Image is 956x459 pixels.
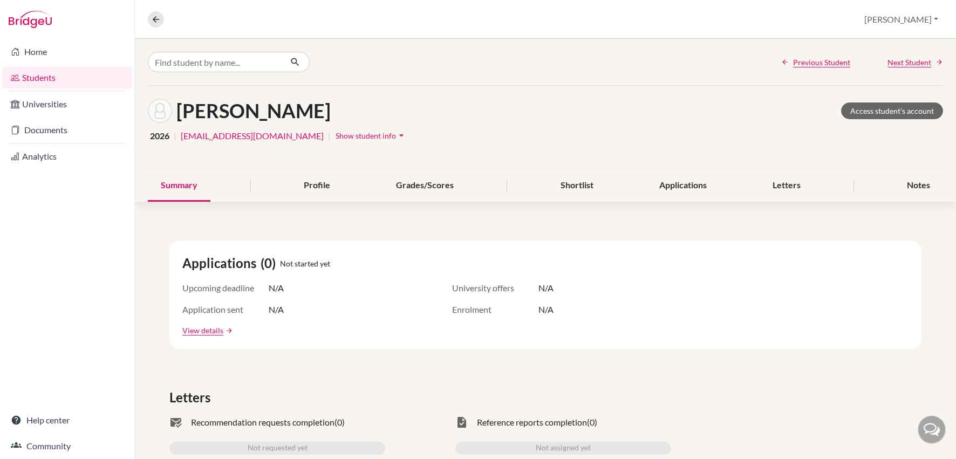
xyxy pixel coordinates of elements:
[182,254,261,273] span: Applications
[538,282,554,294] span: N/A
[336,131,396,140] span: Show student info
[2,146,132,167] a: Analytics
[538,303,554,316] span: N/A
[182,303,269,316] span: Application sent
[2,67,132,88] a: Students
[781,57,850,68] a: Previous Student
[536,442,591,455] span: Not assigned yet
[455,416,468,429] span: task
[148,52,282,72] input: Find student by name...
[587,416,597,429] span: (0)
[169,416,182,429] span: mark_email_read
[291,170,343,202] div: Profile
[2,41,132,63] a: Home
[887,57,943,68] a: Next Student
[2,435,132,457] a: Community
[452,303,538,316] span: Enrolment
[760,170,814,202] div: Letters
[646,170,720,202] div: Applications
[261,254,280,273] span: (0)
[452,282,538,294] span: University offers
[328,129,331,142] span: |
[335,127,407,144] button: Show student infoarrow_drop_down
[383,170,467,202] div: Grades/Scores
[176,99,331,122] h1: [PERSON_NAME]
[182,325,223,336] a: View details
[191,416,334,429] span: Recommendation requests completion
[793,57,850,68] span: Previous Student
[9,11,52,28] img: Bridge-U
[477,416,587,429] span: Reference reports completion
[396,130,407,141] i: arrow_drop_down
[859,9,943,30] button: [PERSON_NAME]
[148,170,210,202] div: Summary
[280,258,330,269] span: Not started yet
[894,170,943,202] div: Notes
[182,282,269,294] span: Upcoming deadline
[334,416,345,429] span: (0)
[548,170,606,202] div: Shortlist
[2,409,132,431] a: Help center
[248,442,308,455] span: Not requested yet
[150,129,169,142] span: 2026
[887,57,931,68] span: Next Student
[2,93,132,115] a: Universities
[269,282,284,294] span: N/A
[169,388,215,407] span: Letters
[174,129,176,142] span: |
[181,129,324,142] a: [EMAIL_ADDRESS][DOMAIN_NAME]
[269,303,284,316] span: N/A
[841,102,943,119] a: Access student's account
[223,327,233,334] a: arrow_forward
[2,119,132,141] a: Documents
[148,99,172,123] img: Maja Menyhárt's avatar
